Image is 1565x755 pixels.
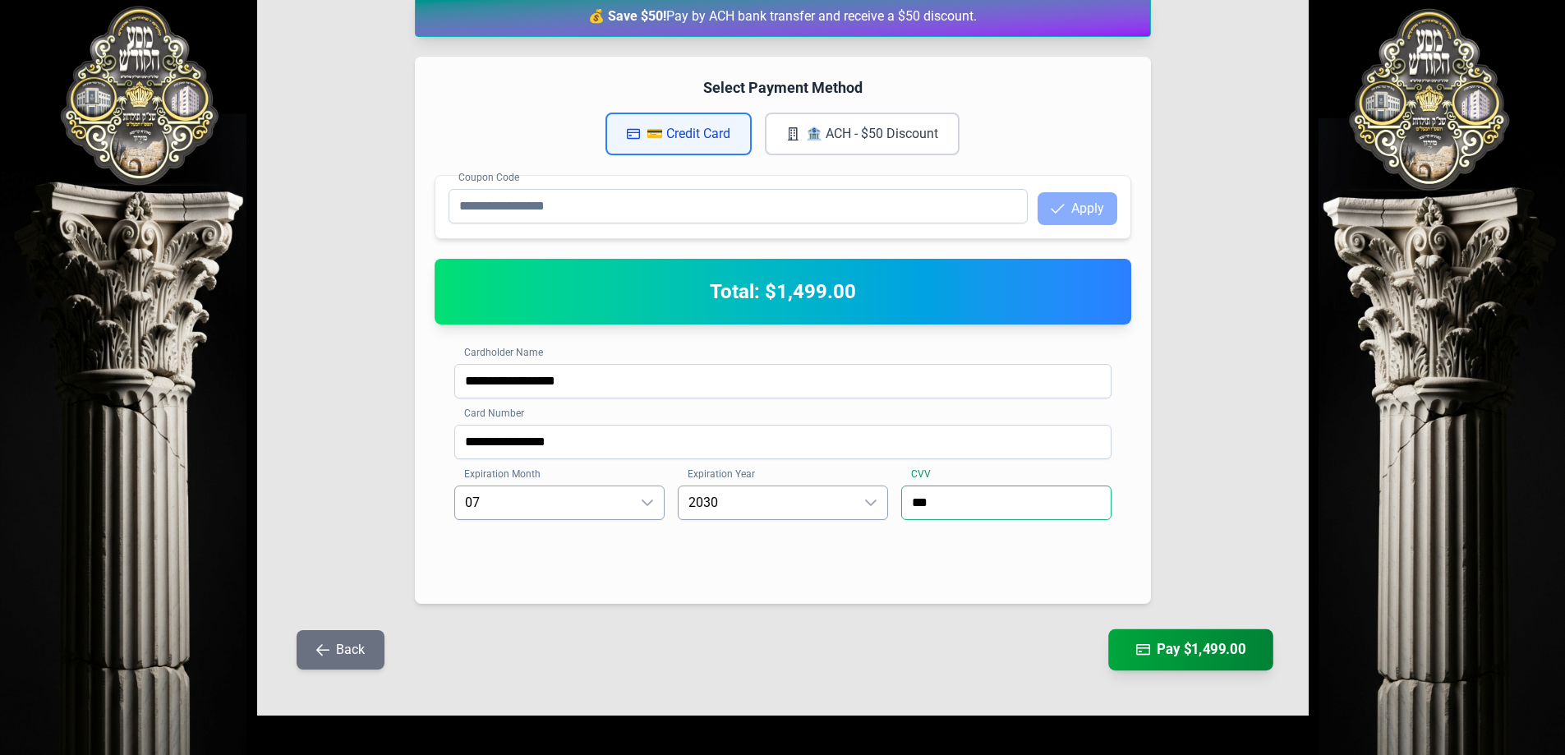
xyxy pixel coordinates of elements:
[679,486,854,519] span: 2030
[765,113,960,155] button: 🏦 ACH - $50 Discount
[588,8,666,24] strong: 💰 Save $50!
[605,113,752,155] button: 💳 Credit Card
[454,279,1112,305] h2: Total: $1,499.00
[297,630,384,670] button: Back
[854,486,887,519] div: dropdown trigger
[1038,192,1117,225] button: Apply
[435,76,1131,99] h4: Select Payment Method
[455,486,631,519] span: 07
[631,486,664,519] div: dropdown trigger
[1108,629,1273,670] button: Pay $1,499.00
